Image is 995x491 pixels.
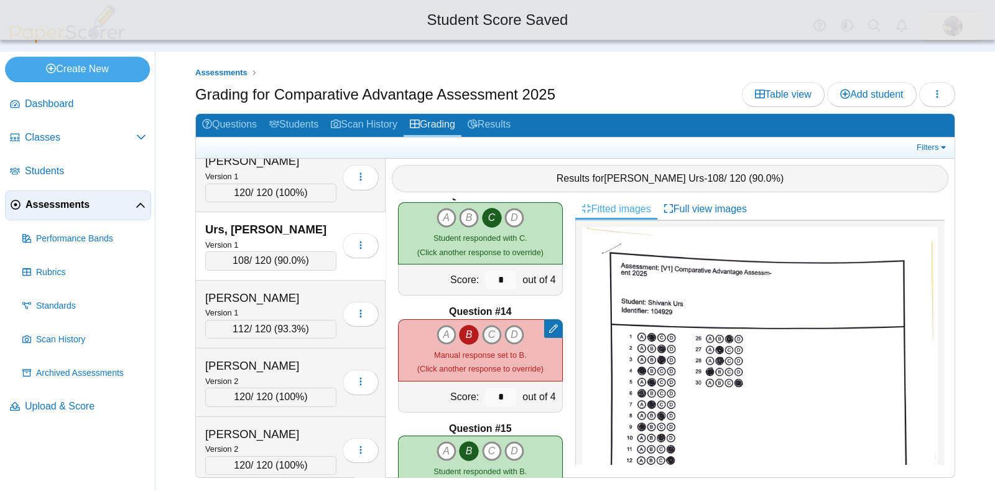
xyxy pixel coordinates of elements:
[5,392,151,422] a: Upload & Score
[482,325,502,345] i: C
[25,97,146,111] span: Dashboard
[449,422,511,436] b: Question #15
[437,441,456,461] i: A
[205,426,330,442] div: [PERSON_NAME]
[205,444,238,454] small: Version 2
[279,391,304,402] span: 100%
[36,233,146,245] span: Performance Bands
[205,222,330,238] div: Urs, [PERSON_NAME]
[9,9,986,30] div: Student Score Saved
[5,57,150,82] a: Create New
[575,199,657,220] a: Fitted images
[433,233,527,243] span: Student responded with C.
[205,240,238,250] small: Version 1
[205,290,330,306] div: [PERSON_NAME]
[205,308,238,317] small: Version 1
[205,376,238,386] small: Version 2
[25,198,136,212] span: Assessments
[17,325,151,355] a: Scan History
[205,172,238,181] small: Version 1
[5,123,151,153] a: Classes
[5,34,129,45] a: PaperScorer
[5,90,151,119] a: Dashboard
[519,381,562,412] div: out of 4
[5,190,151,220] a: Assessments
[17,224,151,254] a: Performance Bands
[742,82,825,107] a: Table view
[196,114,263,137] a: Questions
[434,350,527,360] span: Manual response set to B.
[25,164,146,178] span: Students
[399,381,482,412] div: Score:
[433,467,527,476] span: Student responded with B.
[205,184,336,202] div: / 120 ( )
[827,82,916,107] a: Add student
[752,173,780,184] span: 90.0%
[205,388,336,406] div: / 120 ( )
[233,324,249,334] span: 112
[459,208,479,228] i: B
[604,173,704,184] span: [PERSON_NAME] Urs
[399,264,482,295] div: Score:
[914,141,951,154] a: Filters
[277,324,305,334] span: 93.3%
[437,208,456,228] i: A
[36,266,146,279] span: Rubrics
[205,153,330,169] div: [PERSON_NAME]
[233,255,249,266] span: 108
[437,325,456,345] i: A
[482,208,502,228] i: C
[25,400,146,413] span: Upload & Score
[840,89,903,100] span: Add student
[519,264,562,295] div: out of 4
[504,325,524,345] i: D
[504,208,524,228] i: D
[755,89,812,100] span: Table view
[277,255,305,266] span: 90.0%
[404,114,461,137] a: Grading
[36,300,146,312] span: Standards
[279,187,304,198] span: 100%
[279,460,304,470] span: 100%
[449,305,511,319] b: Question #14
[461,114,517,137] a: Results
[417,467,544,490] small: (Click another response to override)
[192,65,251,81] a: Assessments
[707,173,724,184] span: 108
[504,441,524,461] i: D
[205,251,336,270] div: / 120 ( )
[417,233,544,256] small: (Click another response to override)
[417,350,544,373] small: (Click another response to override)
[17,291,151,321] a: Standards
[36,367,146,380] span: Archived Assessments
[205,358,330,374] div: [PERSON_NAME]
[234,460,251,470] span: 120
[263,114,325,137] a: Students
[234,391,251,402] span: 120
[5,157,151,187] a: Students
[195,68,248,77] span: Assessments
[25,131,136,144] span: Classes
[459,325,479,345] i: B
[392,165,948,192] div: Results for - / 120 ( )
[482,441,502,461] i: C
[657,199,753,220] a: Full view images
[17,358,151,388] a: Archived Assessments
[205,320,336,339] div: / 120 ( )
[205,456,336,475] div: / 120 ( )
[195,84,555,105] h1: Grading for Comparative Advantage Assessment 2025
[459,441,479,461] i: B
[234,187,251,198] span: 120
[36,334,146,346] span: Scan History
[325,114,404,137] a: Scan History
[17,258,151,288] a: Rubrics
